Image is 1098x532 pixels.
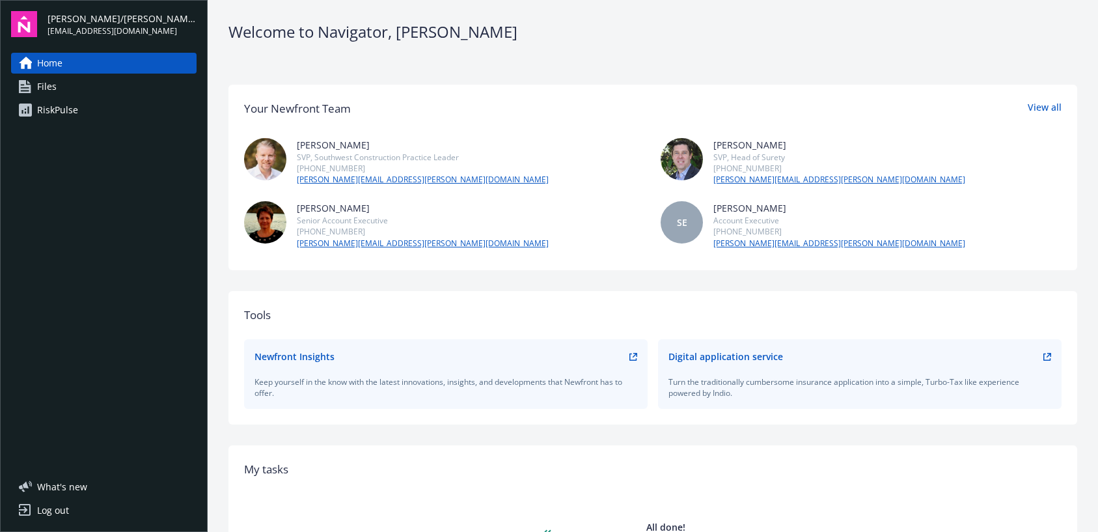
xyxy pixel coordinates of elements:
[11,53,197,74] a: Home
[254,376,637,399] div: Keep yourself in the know with the latest innovations, insights, and developments that Newfront h...
[713,215,965,226] div: Account Executive
[297,226,549,237] div: [PHONE_NUMBER]
[48,12,197,25] span: [PERSON_NAME]/[PERSON_NAME] Construction, Inc.
[297,163,549,174] div: [PHONE_NUMBER]
[11,11,37,37] img: navigator-logo.svg
[228,21,1077,43] div: Welcome to Navigator , [PERSON_NAME]
[297,152,549,163] div: SVP, Southwest Construction Practice Leader
[48,11,197,37] button: [PERSON_NAME]/[PERSON_NAME] Construction, Inc.[EMAIL_ADDRESS][DOMAIN_NAME]
[713,226,965,237] div: [PHONE_NUMBER]
[244,100,351,117] div: Your Newfront Team
[297,238,549,249] a: [PERSON_NAME][EMAIL_ADDRESS][PERSON_NAME][DOMAIN_NAME]
[48,25,197,37] span: [EMAIL_ADDRESS][DOMAIN_NAME]
[11,480,108,494] button: What's new
[713,152,965,163] div: SVP, Head of Surety
[37,500,69,521] div: Log out
[713,174,965,186] a: [PERSON_NAME][EMAIL_ADDRESS][PERSON_NAME][DOMAIN_NAME]
[713,163,965,174] div: [PHONE_NUMBER]
[244,138,286,180] img: photo
[254,350,335,363] div: Newfront Insights
[11,100,197,120] a: RiskPulse
[668,350,783,363] div: Digital application service
[677,216,687,229] span: SE
[297,174,549,186] a: [PERSON_NAME][EMAIL_ADDRESS][PERSON_NAME][DOMAIN_NAME]
[11,76,197,97] a: Files
[244,201,286,244] img: photo
[668,376,1051,399] div: Turn the traditionally cumbersome insurance application into a simple, Turbo-Tax like experience ...
[713,238,965,249] a: [PERSON_NAME][EMAIL_ADDRESS][PERSON_NAME][DOMAIN_NAME]
[244,461,1062,478] div: My tasks
[297,201,549,215] div: [PERSON_NAME]
[713,138,965,152] div: [PERSON_NAME]
[37,100,78,120] div: RiskPulse
[244,307,1062,324] div: Tools
[661,138,703,180] img: photo
[37,480,87,494] span: What ' s new
[297,215,549,226] div: Senior Account Executive
[37,53,62,74] span: Home
[713,201,965,215] div: [PERSON_NAME]
[1028,100,1062,117] a: View all
[297,138,549,152] div: [PERSON_NAME]
[37,76,57,97] span: Files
